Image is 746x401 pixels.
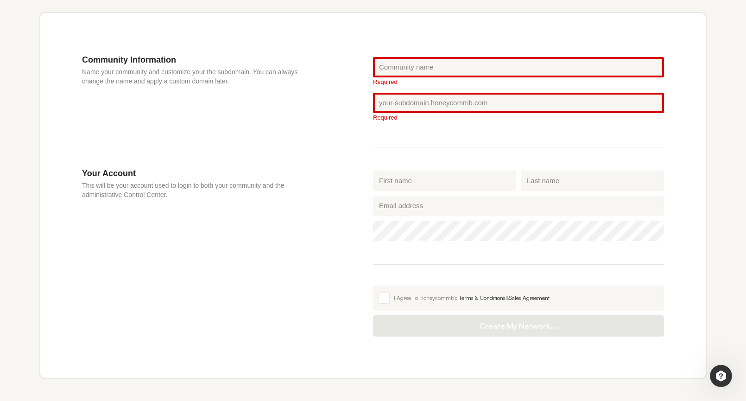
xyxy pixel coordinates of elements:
p: Name your community and customize your the subdomain. You can always change the name and apply a ... [82,67,317,86]
input: Last name [521,171,664,191]
input: Community name [373,57,664,77]
div: Required [373,115,664,121]
h3: Community Information [82,55,317,65]
a: Terms & Conditions [459,294,506,301]
h3: Your Account [82,168,317,178]
button: Create My Network... [373,315,664,337]
div: I Agree To Honeycommb's & [394,294,658,302]
div: Required [373,79,664,85]
input: First name [373,171,516,191]
iframe: Intercom live chat [710,365,732,387]
input: your-subdomain.honeycommb.com [373,93,664,113]
a: Sales Agreement [509,294,550,301]
p: This will be your account used to login to both your community and the administrative Control Cen... [82,181,317,199]
input: Email address [373,196,664,216]
span: Create My Network... [382,321,655,331]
